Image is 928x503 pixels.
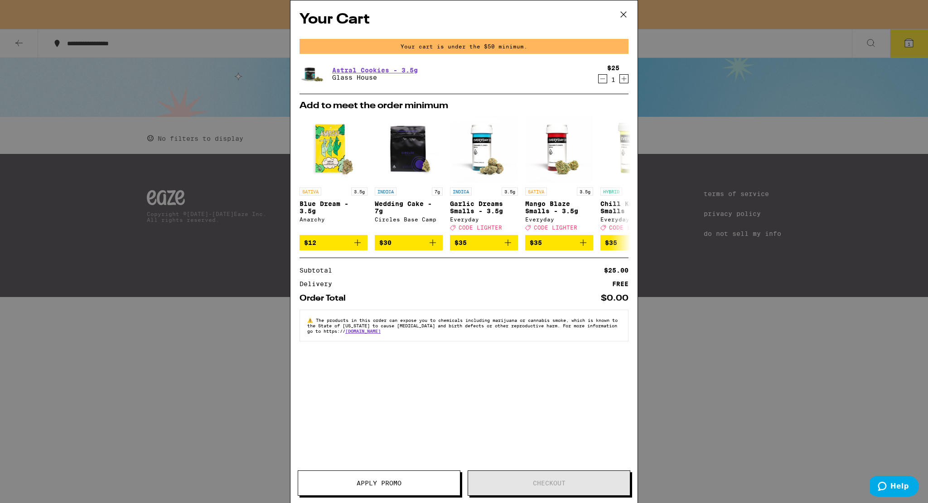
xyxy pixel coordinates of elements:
[375,200,443,215] p: Wedding Cake - 7g
[612,281,628,287] div: FREE
[525,115,593,183] img: Everyday - Mango Blaze Smalls - 3.5g
[533,480,565,486] span: Checkout
[607,76,619,83] div: 1
[607,64,619,72] div: $25
[375,187,396,196] p: INDICA
[530,239,542,246] span: $35
[600,216,668,222] div: Everyday
[375,216,443,222] div: Circles Base Camp
[450,187,472,196] p: INDICA
[332,74,418,81] p: Glass House
[307,317,618,334] span: The products in this order can expose you to chemicals including marijuana or cannabis smoke, whi...
[300,39,628,54] div: Your cart is under the $50 minimum.
[600,115,668,235] a: Open page for Chill Kush Smalls - 3.5g from Everyday
[300,61,325,86] img: Glass House - Astral Cookies - 3.5g
[357,480,401,486] span: Apply Promo
[307,317,316,323] span: ⚠️
[375,235,443,250] button: Add to bag
[600,235,668,250] button: Add to bag
[300,115,367,235] a: Open page for Blue Dream - 3.5g from Anarchy
[502,187,518,196] p: 3.5g
[345,328,381,334] a: [DOMAIN_NAME]
[450,216,518,222] div: Everyday
[525,235,593,250] button: Add to bag
[300,294,352,302] div: Order Total
[870,476,919,498] iframe: Opens a widget where you can find more information
[534,225,577,230] span: CODE LIGHTER
[525,216,593,222] div: Everyday
[304,239,316,246] span: $12
[600,187,622,196] p: HYBRID
[298,470,460,496] button: Apply Promo
[450,235,518,250] button: Add to bag
[375,115,443,235] a: Open page for Wedding Cake - 7g from Circles Base Camp
[609,225,652,230] span: CODE LIGHTER
[525,187,547,196] p: SATIVA
[604,267,628,273] div: $25.00
[454,239,467,246] span: $35
[600,115,668,183] img: Everyday - Chill Kush Smalls - 3.5g
[459,225,502,230] span: CODE LIGHTER
[300,115,367,183] img: Anarchy - Blue Dream - 3.5g
[351,187,367,196] p: 3.5g
[300,281,338,287] div: Delivery
[300,216,367,222] div: Anarchy
[619,74,628,83] button: Increment
[300,235,367,250] button: Add to bag
[375,115,443,183] img: Circles Base Camp - Wedding Cake - 7g
[332,67,418,74] a: Astral Cookies - 3.5g
[300,101,628,110] h2: Add to meet the order minimum
[300,10,628,30] h2: Your Cart
[432,187,443,196] p: 7g
[450,115,518,183] img: Everyday - Garlic Dreams Smalls - 3.5g
[600,200,668,215] p: Chill Kush Smalls - 3.5g
[450,200,518,215] p: Garlic Dreams Smalls - 3.5g
[300,200,367,215] p: Blue Dream - 3.5g
[450,115,518,235] a: Open page for Garlic Dreams Smalls - 3.5g from Everyday
[605,239,617,246] span: $35
[379,239,391,246] span: $30
[525,200,593,215] p: Mango Blaze Smalls - 3.5g
[601,294,628,302] div: $0.00
[300,267,338,273] div: Subtotal
[577,187,593,196] p: 3.5g
[468,470,630,496] button: Checkout
[525,115,593,235] a: Open page for Mango Blaze Smalls - 3.5g from Everyday
[598,74,607,83] button: Decrement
